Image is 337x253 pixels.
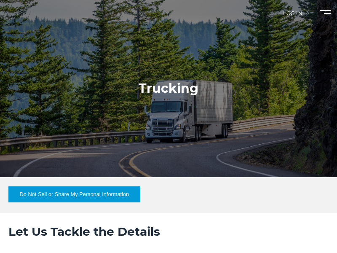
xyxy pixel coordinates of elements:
h2: Let Us Tackle the Details [8,223,329,240]
img: kbx logo [6,8,57,38]
div: Log in [283,11,309,22]
h1: Trucking [139,80,198,97]
img: arrow [306,13,309,14]
button: Do Not Sell or Share My Personal Information [8,186,140,202]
